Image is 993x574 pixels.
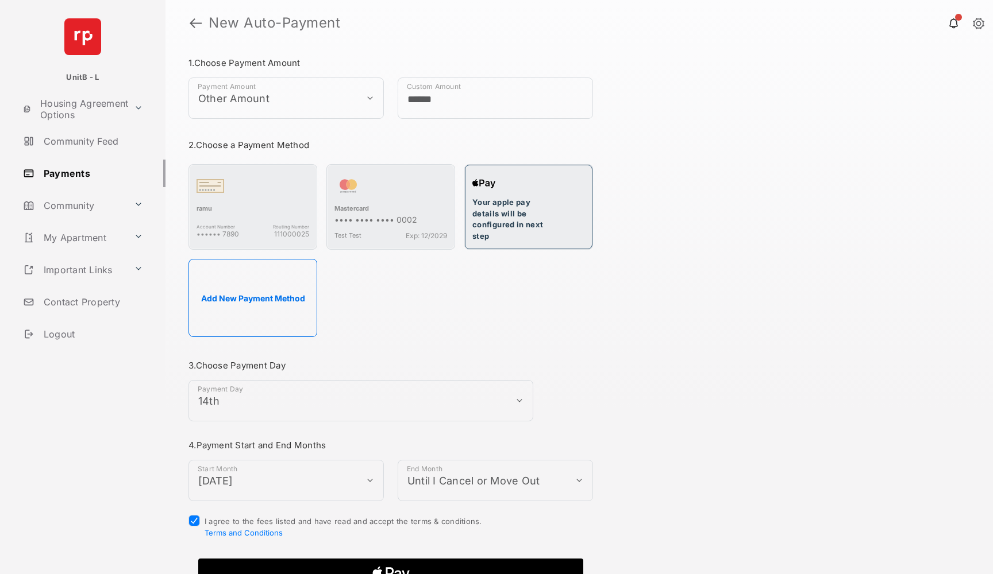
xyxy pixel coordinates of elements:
span: Account Number [197,224,239,230]
span: •••••• 7890 [197,230,239,238]
div: Your apple pay details will be configured in next step [464,164,593,250]
div: ramuAccount Number•••••• 7890Routing Number111000025 [188,164,317,250]
a: Logout [18,320,165,348]
p: UnitB - L [66,72,99,83]
strong: New Auto-Payment [209,16,340,30]
span: Routing Number [273,224,309,230]
a: Community Feed [18,127,165,155]
div: Your apple pay details will be configured in next step [472,197,559,242]
a: Housing Agreement Options [18,95,129,123]
div: Mastercard [334,204,447,215]
a: Payments [18,160,165,187]
button: I agree to the fees listed and have read and accept the terms & conditions. [205,528,283,537]
div: ramu [197,204,309,215]
button: Add New Payment Method [188,259,317,337]
span: Test Test [334,231,361,240]
span: I agree to the fees listed and have read and accept the terms & conditions. [205,517,482,537]
span: Exp: 12/2029 [406,231,447,240]
a: Community [18,192,129,219]
div: •••• •••• •••• 0002 [334,215,447,227]
img: svg+xml;base64,PHN2ZyB4bWxucz0iaHR0cDovL3d3dy53My5vcmcvMjAwMC9zdmciIHdpZHRoPSI2NCIgaGVpZ2h0PSI2NC... [64,18,101,55]
div: Mastercard•••• •••• •••• 0002Test TestExp: 12/2029 [326,164,455,250]
a: Important Links [18,256,129,284]
a: Contact Property [18,288,165,316]
span: 111000025 [273,230,309,238]
h3: 1. Choose Payment Amount [188,57,593,68]
h3: 3. Choose Payment Day [188,360,593,371]
h3: 2. Choose a Payment Method [188,139,593,150]
a: My Apartment [18,224,129,251]
h3: 4. Payment Start and End Months [188,440,593,451]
